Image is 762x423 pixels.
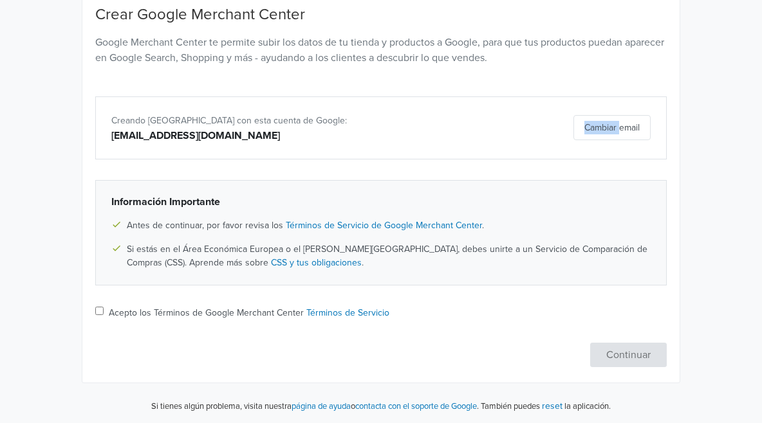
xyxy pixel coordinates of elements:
div: [EMAIL_ADDRESS][DOMAIN_NAME] [111,128,465,143]
p: También puedes la aplicación. [479,399,611,413]
p: Google Merchant Center te permite subir los datos de tu tienda y productos a Google, para que tus... [95,35,667,66]
a: CSS y tus obligaciones [271,257,362,268]
a: contacta con el soporte de Google [355,401,477,411]
label: Acepto los Términos de Google Merchant Center [109,306,389,319]
span: Creando [GEOGRAPHIC_DATA] con esta cuenta de Google: [111,115,347,126]
a: página de ayuda [292,401,351,411]
span: Si estás en el Área Económica Europea o el [PERSON_NAME][GEOGRAPHIC_DATA], debes unirte a un Serv... [127,242,651,269]
p: Si tienes algún problema, visita nuestra o . [151,401,479,413]
a: Términos de Servicio de Google Merchant Center [286,220,482,231]
h6: Información Importante [111,196,651,208]
h4: Crear Google Merchant Center [95,6,667,24]
span: Antes de continuar, por favor revisa los . [127,219,484,232]
a: Términos de Servicio [306,307,389,318]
